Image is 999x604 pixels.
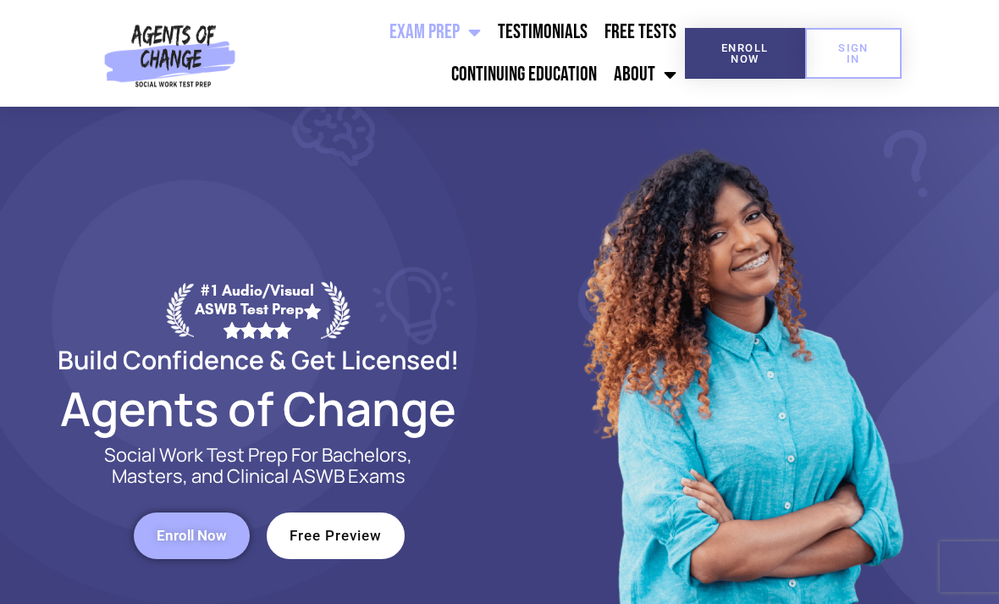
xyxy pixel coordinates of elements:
[290,529,382,543] span: Free Preview
[85,445,432,487] p: Social Work Test Prep For Bachelors, Masters, and Clinical ASWB Exams
[605,53,685,96] a: About
[17,389,499,428] h2: Agents of Change
[443,53,605,96] a: Continuing Education
[381,11,489,53] a: Exam Prep
[596,11,685,53] a: Free Tests
[267,513,405,559] a: Free Preview
[489,11,596,53] a: Testimonials
[832,42,875,64] span: SIGN IN
[685,28,806,79] a: Enroll Now
[157,529,227,543] span: Enroll Now
[134,513,250,559] a: Enroll Now
[17,347,499,372] h2: Build Confidence & Get Licensed!
[194,281,321,338] div: #1 Audio/Visual ASWB Test Prep
[712,42,779,64] span: Enroll Now
[242,11,685,96] nav: Menu
[805,28,902,79] a: SIGN IN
